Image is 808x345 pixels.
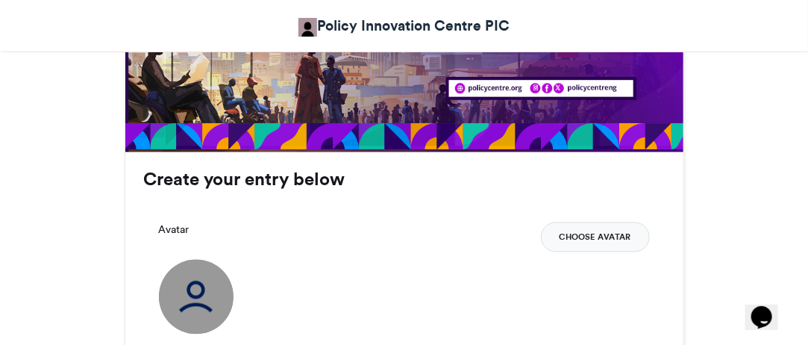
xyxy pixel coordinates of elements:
a: Policy Innovation Centre PIC [298,15,510,37]
iframe: chat widget [745,285,793,330]
button: Choose Avatar [541,223,650,252]
label: Avatar [159,223,190,238]
h3: Create your entry below [144,171,665,189]
img: Policy Innovation Centre PIC [298,18,317,37]
img: user_circle.png [159,260,234,335]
